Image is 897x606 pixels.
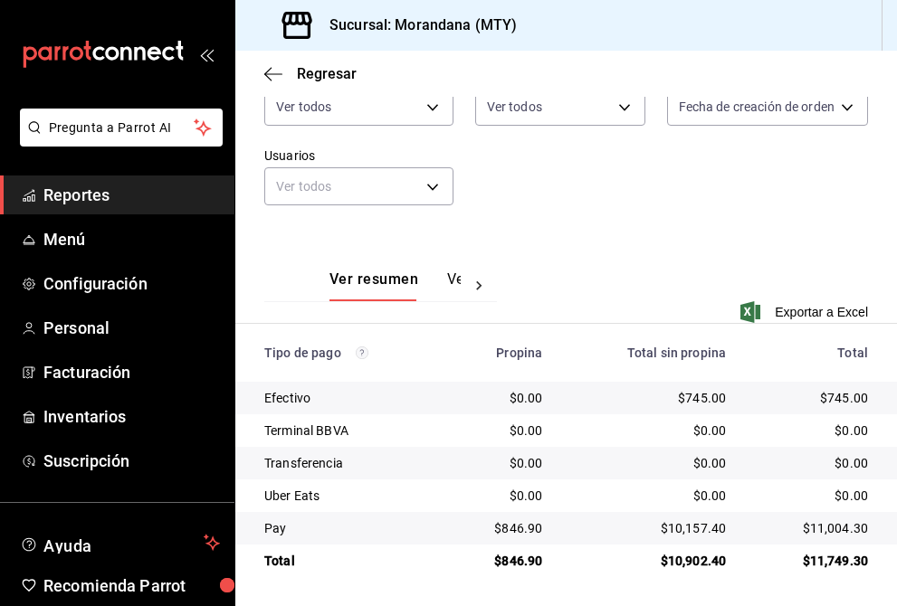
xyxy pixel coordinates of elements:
div: Tipo de pago [264,346,432,360]
span: Ver todos [276,98,331,116]
div: Propina [461,346,542,360]
div: $846.90 [461,552,542,570]
span: Fecha de creación de orden [679,98,835,116]
div: Uber Eats [264,487,432,505]
label: Usuarios [264,149,453,162]
span: Regresar [297,65,357,82]
div: Transferencia [264,454,432,472]
div: $0.00 [571,421,726,440]
div: $0.00 [755,454,868,472]
div: $745.00 [571,389,726,407]
button: Ver resumen [329,270,418,301]
div: $10,902.40 [571,552,726,570]
div: Total [264,552,432,570]
svg: Los pagos realizados con Pay y otras terminales son montos brutos. [356,346,368,359]
div: $10,157.40 [571,519,726,537]
span: Reportes [43,183,220,207]
span: Inventarios [43,404,220,429]
div: Pay [264,519,432,537]
div: Terminal BBVA [264,421,432,440]
h3: Sucursal: Morandana (MTY) [315,14,517,36]
div: $846.90 [461,519,542,537]
span: Personal [43,316,220,340]
button: Pregunta a Parrot AI [20,109,223,147]
a: Pregunta a Parrot AI [13,131,223,150]
span: Pregunta a Parrot AI [49,118,195,137]
div: $0.00 [461,487,542,505]
button: Exportar a Excel [744,301,868,323]
div: $0.00 [461,389,542,407]
span: Ayuda [43,532,196,554]
div: $0.00 [755,421,868,440]
span: Suscripción [43,449,220,473]
span: Configuración [43,271,220,296]
div: $0.00 [461,454,542,472]
div: Total sin propina [571,346,726,360]
div: Total [755,346,868,360]
div: $745.00 [755,389,868,407]
div: $0.00 [461,421,542,440]
div: Ver todos [264,167,453,205]
div: $0.00 [571,487,726,505]
span: Menú [43,227,220,251]
div: $0.00 [755,487,868,505]
div: Efectivo [264,389,432,407]
div: $11,749.30 [755,552,868,570]
button: Ver pagos [447,270,515,301]
div: navigation tabs [329,270,461,301]
div: $0.00 [571,454,726,472]
span: Facturación [43,360,220,384]
span: Ver todos [487,98,542,116]
span: Recomienda Parrot [43,573,220,598]
div: $11,004.30 [755,519,868,537]
button: open_drawer_menu [199,47,214,62]
button: Regresar [264,65,357,82]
